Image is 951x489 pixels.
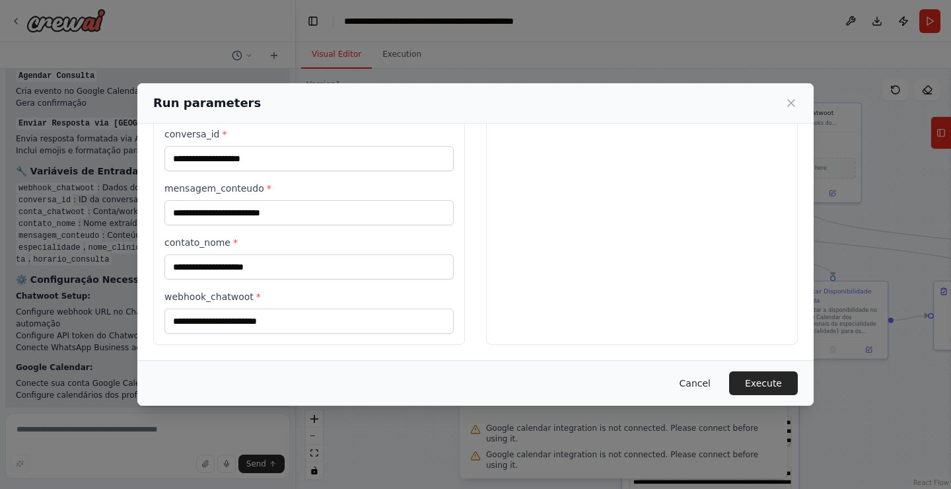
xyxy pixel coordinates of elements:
label: conversa_id [164,128,454,141]
label: webhook_chatwoot [164,290,454,303]
button: Execute [729,371,798,395]
button: Cancel [669,371,721,395]
h2: Run parameters [153,94,261,112]
label: contato_nome [164,236,454,249]
label: mensagem_conteudo [164,182,454,195]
